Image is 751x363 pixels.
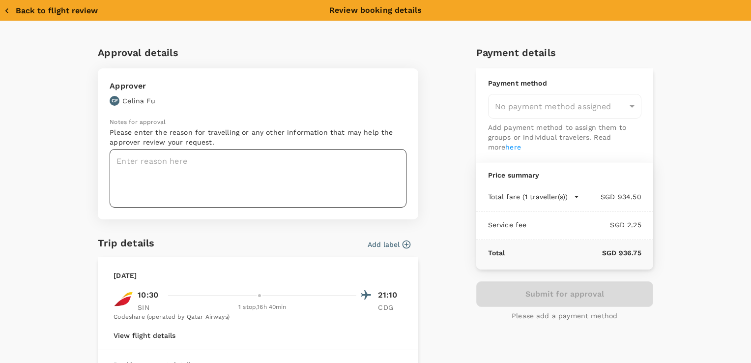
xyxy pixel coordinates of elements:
[526,220,641,230] p: SGD 2.25
[368,240,410,249] button: Add label
[488,220,527,230] p: Service fee
[512,311,617,321] p: Please add a payment method
[488,170,641,180] p: Price summary
[579,192,641,202] p: SGD 934.50
[98,45,418,60] h6: Approval details
[138,302,162,312] p: SIN
[110,80,155,92] p: Approver
[112,97,118,104] p: CF
[110,127,406,147] p: Please enter the reason for travelling or any other information that may help the approver review...
[98,235,154,251] h6: Trip details
[114,289,133,309] img: IB
[505,248,641,258] p: SGD 936.75
[488,192,568,202] p: Total fare (1 traveller(s))
[114,271,137,280] p: [DATE]
[488,248,505,258] p: Total
[488,78,641,88] p: Payment method
[329,4,422,16] p: Review booking details
[476,45,653,60] h6: Payment details
[168,302,356,312] div: 1 stop , 16h 40min
[488,122,641,152] p: Add payment method to assign them to groups or individual travelers. Read more
[505,143,521,151] a: here
[378,289,403,301] p: 21:10
[114,312,403,322] div: Codeshare (operated by Qatar Airways)
[4,6,98,16] button: Back to flight review
[114,332,175,339] button: View flight details
[122,96,155,106] p: Celina Fu
[138,289,158,301] p: 10:30
[378,302,403,312] p: CDG
[488,192,579,202] button: Total fare (1 traveller(s))
[488,94,641,119] div: No payment method assigned
[110,118,406,127] p: Notes for approval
